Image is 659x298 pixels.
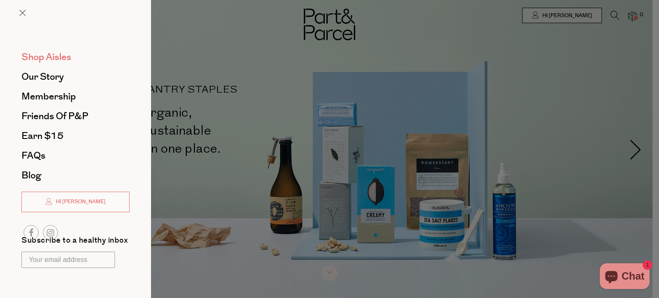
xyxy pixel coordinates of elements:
span: Shop Aisles [21,50,71,64]
inbox-online-store-chat: Shopify online store chat [597,263,652,291]
input: Your email address [21,252,115,268]
a: FAQs [21,151,130,160]
span: FAQs [21,149,45,163]
span: Hi [PERSON_NAME] [54,198,106,205]
span: Our Story [21,70,64,84]
a: Shop Aisles [21,52,130,62]
a: Our Story [21,72,130,81]
a: Friends of P&P [21,111,130,121]
span: Blog [21,169,41,182]
span: Earn $15 [21,129,63,143]
a: Earn $15 [21,131,130,141]
span: Membership [21,90,76,103]
a: Blog [21,171,130,180]
a: Membership [21,92,130,101]
span: Friends of P&P [21,109,88,123]
a: Hi [PERSON_NAME] [21,192,130,212]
